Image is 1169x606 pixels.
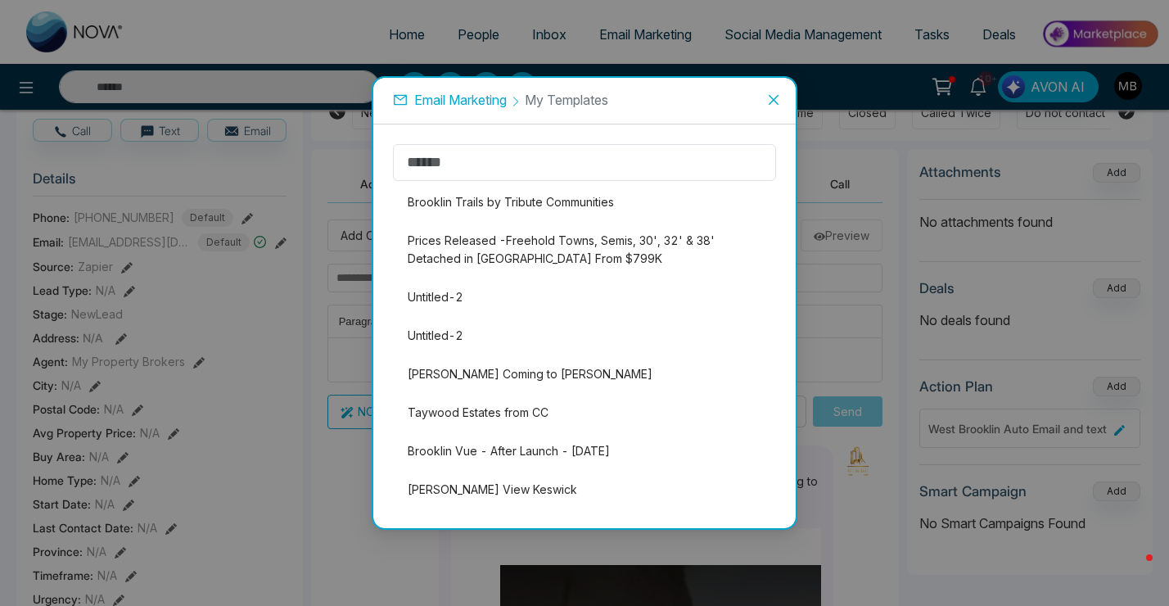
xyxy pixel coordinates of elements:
[393,357,776,391] li: [PERSON_NAME] Coming to [PERSON_NAME]
[393,434,776,468] li: Brooklin Vue - After Launch - [DATE]
[393,396,776,430] li: Taywood Estates from CC
[767,93,780,106] span: close
[1113,550,1153,590] iframe: Intercom live chat
[393,224,776,276] li: Prices Released -Freehold Towns, Semis, 30', 32' & 38' Detached in [GEOGRAPHIC_DATA] From $799K
[393,185,776,219] li: Brooklin Trails by Tribute Communities
[393,319,776,353] li: Untitled-2
[414,92,507,108] span: Email Marketing
[525,92,608,108] span: My Templates
[393,280,776,314] li: Untitled-2
[393,473,776,507] li: [PERSON_NAME] View Keswick
[751,78,796,122] button: Close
